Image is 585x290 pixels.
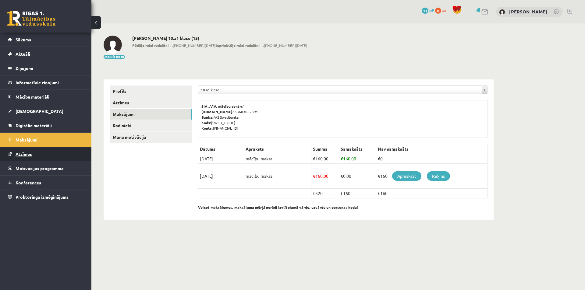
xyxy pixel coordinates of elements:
span: Motivācijas programma [16,166,64,171]
b: Konts: [201,126,213,131]
span: € [313,156,315,161]
a: Mana motivācija [110,131,192,143]
td: 0.00 [339,164,376,189]
a: Maksājumi [110,109,192,120]
span: Konferences [16,180,41,185]
th: Apraksts [244,144,311,154]
a: [PERSON_NAME] [509,9,547,15]
legend: Ziņojumi [16,61,84,75]
a: Mācību materiāli [8,90,84,104]
span: Mācību materiāli [16,94,49,100]
a: 10.a1 klase [198,86,487,94]
td: 160.00 [339,154,376,164]
span: Aktuāli [16,51,30,57]
span: Sākums [16,37,31,42]
span: xp [442,8,446,12]
span: 11:[PHONE_NUMBER][DATE] 11:[PHONE_NUMBER][DATE] [132,43,307,48]
td: 160.00 [311,154,339,164]
span: Atzīmes [16,151,32,157]
img: Ilia Ganebnyi [104,36,122,54]
b: Pēdējo reizi redzēts [132,43,168,48]
a: Maksājumi [8,133,84,147]
b: Banka: [201,115,214,120]
td: €160 [376,164,487,189]
a: Atzīmes [110,97,192,108]
th: Datums [198,144,244,154]
b: Kods: [201,120,211,125]
td: mācību maksa [244,154,311,164]
span: 10.a1 klase [201,86,479,94]
td: [DATE] [198,164,244,189]
span: Proktoringa izmēģinājums [16,194,69,200]
th: Summa [311,144,339,154]
span: [DEMOGRAPHIC_DATA] [16,108,63,114]
button: Mainīt bildi [104,55,125,59]
span: 13 [422,8,428,14]
h2: [PERSON_NAME] 10.a1 klase (13) [132,36,307,41]
a: [DEMOGRAPHIC_DATA] [8,104,84,118]
span: 0 [435,8,441,14]
a: 0 xp [435,8,449,12]
legend: Informatīvie ziņojumi [16,75,84,89]
a: Apmaksāt [392,171,421,181]
a: Ziņojumi [8,61,84,75]
span: € [341,156,343,161]
a: Konferences [8,176,84,190]
td: mācību maksa [244,164,311,189]
a: Informatīvie ziņojumi [8,75,84,89]
a: Digitālie materiāli [8,118,84,132]
img: Ilia Ganebnyi [499,9,505,15]
a: Aktuāli [8,47,84,61]
b: [DOMAIN_NAME].: [201,109,235,114]
a: Radinieki [110,120,192,131]
a: Rēķins [427,171,450,181]
td: [DATE] [198,154,244,164]
p: 53603062391 A/S Swedbanka [SWIFT_CODE] [FINANCIAL_ID] [201,103,484,131]
legend: Maksājumi [16,133,84,147]
a: Rīgas 1. Tālmācības vidusskola [7,11,55,26]
td: €320 [311,189,339,198]
b: Veicot maksājumus, maksājuma mērķī norādi izglītojamā vārdu, uzvārdu un personas kodu! [198,205,358,210]
td: 160.00 [311,164,339,189]
a: Sākums [8,33,84,47]
span: € [341,173,343,179]
span: € [313,173,315,179]
a: Atzīmes [8,147,84,161]
a: Profils [110,86,192,97]
a: Proktoringa izmēģinājums [8,190,84,204]
th: Samaksāts [339,144,376,154]
td: €160 [339,189,376,198]
b: SIA „V.V. mācību centrs” [201,104,245,109]
span: mP [429,8,434,12]
td: €0 [376,154,487,164]
span: Digitālie materiāli [16,123,52,128]
a: Motivācijas programma [8,161,84,175]
a: 13 mP [422,8,434,12]
th: Nav samaksāts [376,144,487,154]
b: Iepriekšējo reizi redzēts [216,43,259,48]
td: €160 [376,189,487,198]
